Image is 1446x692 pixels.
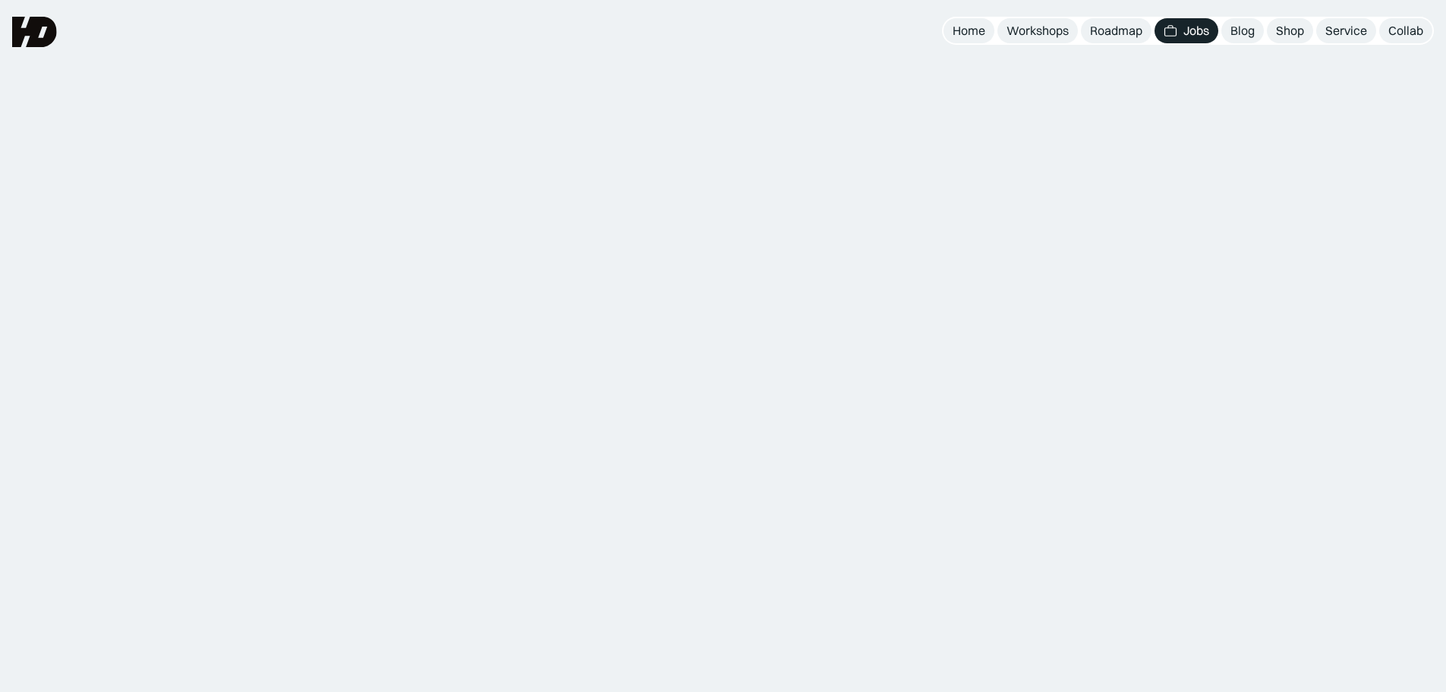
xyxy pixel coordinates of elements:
[1276,23,1304,39] div: Shop
[997,18,1078,43] a: Workshops
[1379,18,1432,43] a: Collab
[1081,18,1151,43] a: Roadmap
[1388,23,1423,39] div: Collab
[953,23,985,39] div: Home
[1230,23,1255,39] div: Blog
[1316,18,1376,43] a: Service
[1007,23,1069,39] div: Workshops
[1155,18,1218,43] a: Jobs
[944,18,994,43] a: Home
[1267,18,1313,43] a: Shop
[1221,18,1264,43] a: Blog
[1090,23,1142,39] div: Roadmap
[1325,23,1367,39] div: Service
[1183,23,1209,39] div: Jobs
